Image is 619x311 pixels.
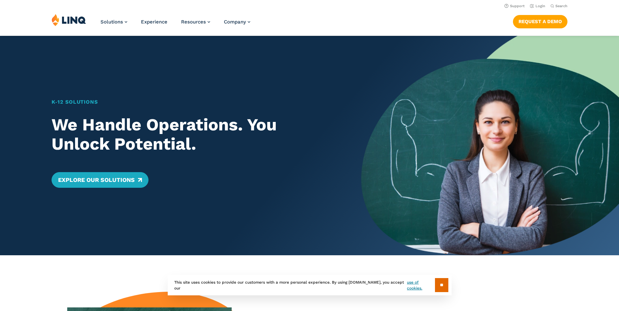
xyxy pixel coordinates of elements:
[101,14,250,35] nav: Primary Navigation
[513,15,567,28] a: Request a Demo
[513,14,567,28] nav: Button Navigation
[504,4,525,8] a: Support
[224,19,246,25] span: Company
[555,4,567,8] span: Search
[101,19,123,25] span: Solutions
[52,14,86,26] img: LINQ | K‑12 Software
[181,19,206,25] span: Resources
[52,98,336,106] h1: K‑12 Solutions
[168,275,452,295] div: This site uses cookies to provide our customers with a more personal experience. By using [DOMAIN...
[224,19,250,25] a: Company
[52,115,336,154] h2: We Handle Operations. You Unlock Potential.
[101,19,127,25] a: Solutions
[530,4,545,8] a: Login
[550,4,567,8] button: Open Search Bar
[52,172,148,188] a: Explore Our Solutions
[361,36,619,255] img: Home Banner
[407,279,435,291] a: use of cookies.
[181,19,210,25] a: Resources
[141,19,167,25] a: Experience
